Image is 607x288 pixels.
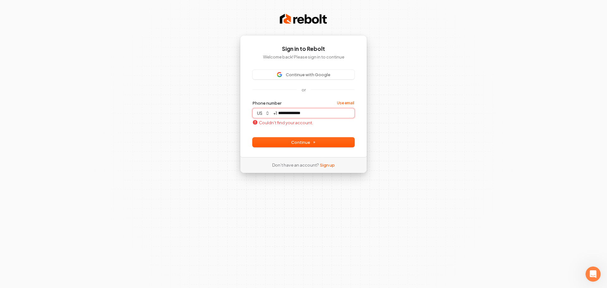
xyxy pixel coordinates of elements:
span: Don’t have an account? [272,162,319,168]
span: Continue with Google [286,72,330,77]
button: us [253,108,273,118]
p: or [302,87,306,93]
a: Use email [337,101,354,106]
p: Welcome back! Please sign in to continue [253,54,354,60]
button: Sign in with GoogleContinue with Google [253,70,354,79]
label: Phone number [253,100,281,106]
span: Continue [291,139,316,145]
img: Rebolt Logo [280,13,327,25]
a: Sign up [320,162,335,168]
h1: Sign in to Rebolt [253,45,354,53]
button: Continue [253,138,354,147]
iframe: Intercom live chat [586,267,601,282]
p: Couldn't find your account. [253,120,313,126]
img: Sign in with Google [277,72,282,77]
